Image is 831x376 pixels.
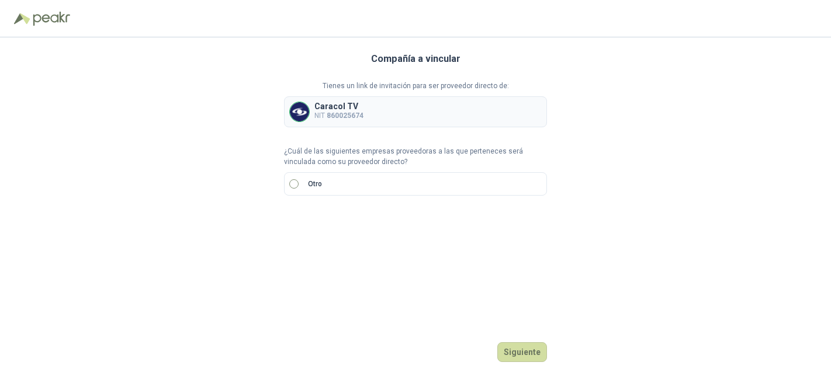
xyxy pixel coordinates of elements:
[308,179,322,190] p: Otro
[33,12,70,26] img: Peakr
[284,81,547,92] p: Tienes un link de invitación para ser proveedor directo de:
[314,102,363,110] p: Caracol TV
[497,342,547,362] button: Siguiente
[284,146,547,168] p: ¿Cuál de las siguientes empresas proveedoras a las que perteneces será vinculada como su proveedo...
[290,102,309,121] img: Company Logo
[327,112,363,120] b: 860025674
[314,110,363,121] p: NIT
[371,51,460,67] h3: Compañía a vincular
[14,13,30,25] img: Logo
